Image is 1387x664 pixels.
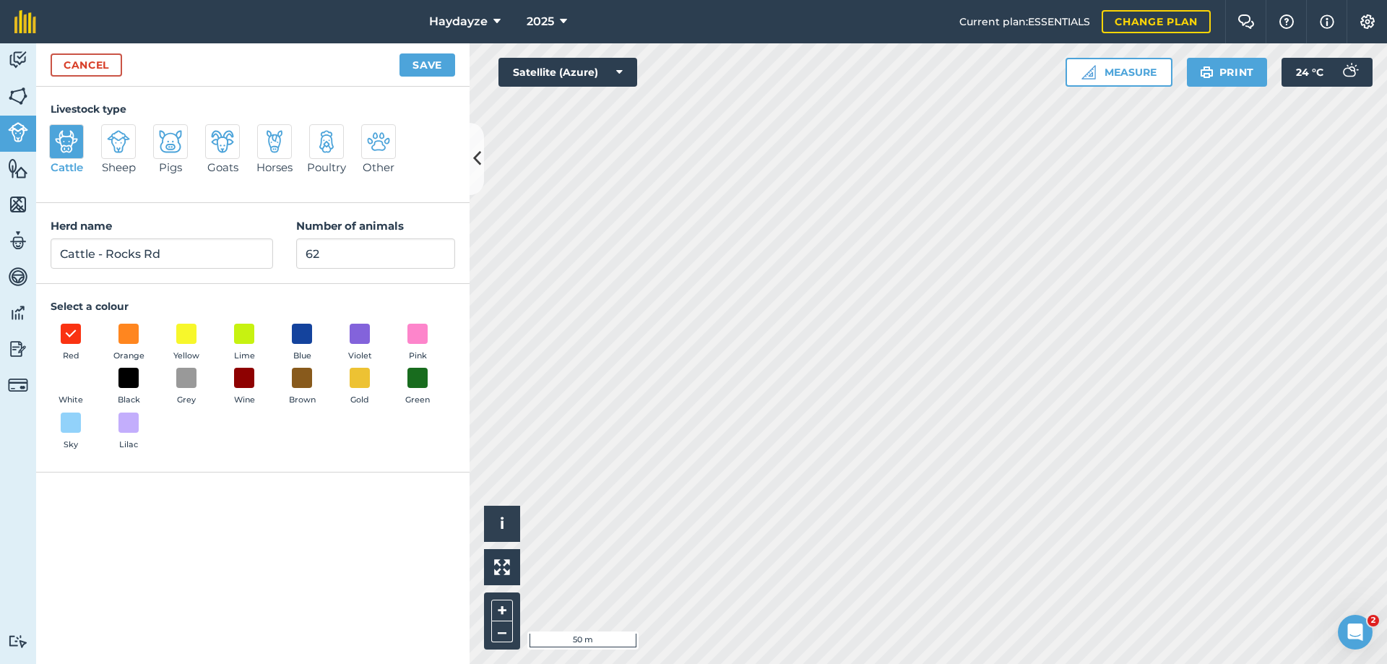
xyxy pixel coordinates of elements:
[51,219,112,233] strong: Herd name
[166,368,207,407] button: Grey
[51,413,91,452] button: Sky
[8,266,28,288] img: svg+xml;base64,PD94bWwgdmVyc2lvbj0iMS4wIiBlbmNvZGluZz0idXRmLTgiPz4KPCEtLSBHZW5lcmF0b3I6IEFkb2JlIE...
[959,14,1090,30] span: Current plan : ESSENTIALS
[348,350,372,363] span: Violet
[224,324,264,363] button: Lime
[8,122,28,142] img: svg+xml;base64,PD94bWwgdmVyc2lvbj0iMS4wIiBlbmNvZGluZz0idXRmLTgiPz4KPCEtLSBHZW5lcmF0b3I6IEFkb2JlIE...
[8,375,28,395] img: svg+xml;base64,PD94bWwgdmVyc2lvbj0iMS4wIiBlbmNvZGluZz0idXRmLTgiPz4KPCEtLSBHZW5lcmF0b3I6IEFkb2JlIE...
[399,53,455,77] button: Save
[55,130,78,153] img: svg+xml;base64,PD94bWwgdmVyc2lvbj0iMS4wIiBlbmNvZGluZz0idXRmLTgiPz4KPCEtLSBHZW5lcmF0b3I6IEFkb2JlIE...
[282,368,322,407] button: Brown
[1282,58,1373,87] button: 24 °C
[107,130,130,153] img: svg+xml;base64,PD94bWwgdmVyc2lvbj0iMS4wIiBlbmNvZGluZz0idXRmLTgiPz4KPCEtLSBHZW5lcmF0b3I6IEFkb2JlIE...
[491,600,513,621] button: +
[282,324,322,363] button: Blue
[256,159,293,176] span: Horses
[263,130,286,153] img: svg+xml;base64,PD94bWwgdmVyc2lvbj0iMS4wIiBlbmNvZGluZz0idXRmLTgiPz4KPCEtLSBHZW5lcmF0b3I6IEFkb2JlIE...
[8,85,28,107] img: svg+xml;base64,PHN2ZyB4bWxucz0iaHR0cDovL3d3dy53My5vcmcvMjAwMC9zdmciIHdpZHRoPSI1NiIgaGVpZ2h0PSI2MC...
[1320,13,1334,30] img: svg+xml;base64,PHN2ZyB4bWxucz0iaHR0cDovL3d3dy53My5vcmcvMjAwMC9zdmciIHdpZHRoPSIxNyIgaGVpZ2h0PSIxNy...
[8,302,28,324] img: svg+xml;base64,PD94bWwgdmVyc2lvbj0iMS4wIiBlbmNvZGluZz0idXRmLTgiPz4KPCEtLSBHZW5lcmF0b3I6IEFkb2JlIE...
[397,368,438,407] button: Green
[494,559,510,575] img: Four arrows, one pointing top left, one top right, one bottom right and the last bottom left
[8,230,28,251] img: svg+xml;base64,PD94bWwgdmVyc2lvbj0iMS4wIiBlbmNvZGluZz0idXRmLTgiPz4KPCEtLSBHZW5lcmF0b3I6IEFkb2JlIE...
[113,350,144,363] span: Orange
[108,324,149,363] button: Orange
[350,394,369,407] span: Gold
[64,325,77,342] img: svg+xml;base64,PHN2ZyB4bWxucz0iaHR0cDovL3d3dy53My5vcmcvMjAwMC9zdmciIHdpZHRoPSIxOCIgaGVpZ2h0PSIyNC...
[367,130,390,153] img: svg+xml;base64,PD94bWwgdmVyc2lvbj0iMS4wIiBlbmNvZGluZz0idXRmLTgiPz4KPCEtLSBHZW5lcmF0b3I6IEFkb2JlIE...
[484,506,520,542] button: i
[51,159,83,176] span: Cattle
[119,439,138,452] span: Lilac
[8,194,28,215] img: svg+xml;base64,PHN2ZyB4bWxucz0iaHR0cDovL3d3dy53My5vcmcvMjAwMC9zdmciIHdpZHRoPSI1NiIgaGVpZ2h0PSI2MC...
[8,634,28,648] img: svg+xml;base64,PD94bWwgdmVyc2lvbj0iMS4wIiBlbmNvZGluZz0idXRmLTgiPz4KPCEtLSBHZW5lcmF0b3I6IEFkb2JlIE...
[8,158,28,179] img: svg+xml;base64,PHN2ZyB4bWxucz0iaHR0cDovL3d3dy53My5vcmcvMjAwMC9zdmciIHdpZHRoPSI1NiIgaGVpZ2h0PSI2MC...
[51,53,122,77] a: Cancel
[1367,615,1379,626] span: 2
[1066,58,1172,87] button: Measure
[1200,64,1214,81] img: svg+xml;base64,PHN2ZyB4bWxucz0iaHR0cDovL3d3dy53My5vcmcvMjAwMC9zdmciIHdpZHRoPSIxOSIgaGVpZ2h0PSIyNC...
[234,394,255,407] span: Wine
[234,350,255,363] span: Lime
[102,159,136,176] span: Sheep
[173,350,199,363] span: Yellow
[1102,10,1211,33] a: Change plan
[118,394,140,407] span: Black
[296,219,404,233] strong: Number of animals
[14,10,36,33] img: fieldmargin Logo
[498,58,637,87] button: Satellite (Azure)
[108,368,149,407] button: Black
[59,394,83,407] span: White
[1359,14,1376,29] img: A cog icon
[51,368,91,407] button: White
[64,439,78,452] span: Sky
[409,350,427,363] span: Pink
[159,130,182,153] img: svg+xml;base64,PD94bWwgdmVyc2lvbj0iMS4wIiBlbmNvZGluZz0idXRmLTgiPz4KPCEtLSBHZW5lcmF0b3I6IEFkb2JlIE...
[429,13,488,30] span: Haydayze
[8,338,28,360] img: svg+xml;base64,PD94bWwgdmVyc2lvbj0iMS4wIiBlbmNvZGluZz0idXRmLTgiPz4KPCEtLSBHZW5lcmF0b3I6IEFkb2JlIE...
[1338,615,1373,650] iframe: Intercom live chat
[293,350,311,363] span: Blue
[211,130,234,153] img: svg+xml;base64,PD94bWwgdmVyc2lvbj0iMS4wIiBlbmNvZGluZz0idXRmLTgiPz4KPCEtLSBHZW5lcmF0b3I6IEFkb2JlIE...
[1335,58,1364,87] img: svg+xml;base64,PD94bWwgdmVyc2lvbj0iMS4wIiBlbmNvZGluZz0idXRmLTgiPz4KPCEtLSBHZW5lcmF0b3I6IEFkb2JlIE...
[51,101,455,117] h4: Livestock type
[289,394,316,407] span: Brown
[527,13,554,30] span: 2025
[405,394,430,407] span: Green
[500,514,504,533] span: i
[491,621,513,642] button: –
[159,159,182,176] span: Pigs
[1081,65,1096,79] img: Ruler icon
[8,49,28,71] img: svg+xml;base64,PD94bWwgdmVyc2lvbj0iMS4wIiBlbmNvZGluZz0idXRmLTgiPz4KPCEtLSBHZW5lcmF0b3I6IEFkb2JlIE...
[315,130,338,153] img: svg+xml;base64,PD94bWwgdmVyc2lvbj0iMS4wIiBlbmNvZGluZz0idXRmLTgiPz4KPCEtLSBHZW5lcmF0b3I6IEFkb2JlIE...
[363,159,394,176] span: Other
[51,324,91,363] button: Red
[397,324,438,363] button: Pink
[307,159,346,176] span: Poultry
[224,368,264,407] button: Wine
[108,413,149,452] button: Lilac
[1278,14,1295,29] img: A question mark icon
[340,368,380,407] button: Gold
[63,350,79,363] span: Red
[177,394,196,407] span: Grey
[1237,14,1255,29] img: Two speech bubbles overlapping with the left bubble in the forefront
[1296,58,1323,87] span: 24 ° C
[166,324,207,363] button: Yellow
[340,324,380,363] button: Violet
[51,300,129,313] strong: Select a colour
[1187,58,1268,87] button: Print
[207,159,238,176] span: Goats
